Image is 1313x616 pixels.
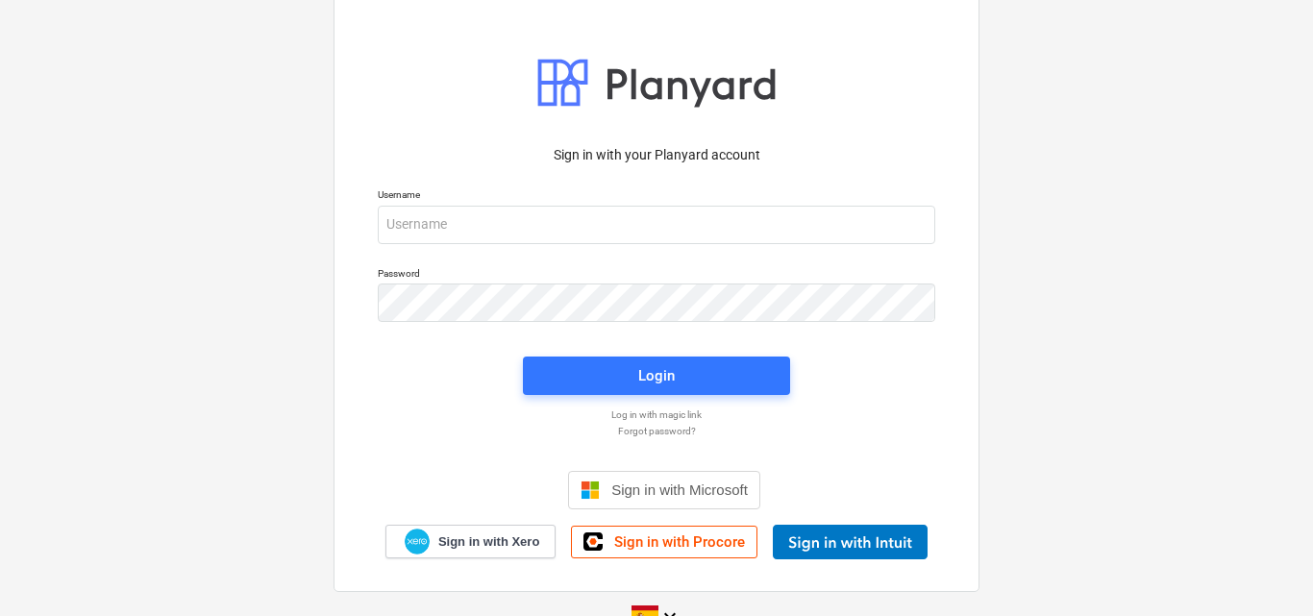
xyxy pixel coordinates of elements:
span: Sign in with Xero [438,533,539,551]
button: Login [523,357,790,395]
span: Sign in with Procore [614,533,745,551]
a: Sign in with Xero [385,525,557,558]
input: Username [378,206,935,244]
a: Log in with magic link [368,408,945,421]
a: Sign in with Procore [571,526,757,558]
p: Sign in with your Planyard account [378,145,935,165]
p: Password [378,267,935,283]
img: Xero logo [405,529,430,554]
a: Forgot password? [368,425,945,437]
span: Sign in with Microsoft [611,481,748,498]
img: Microsoft logo [581,480,600,500]
div: Login [638,363,675,388]
p: Username [378,188,935,205]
